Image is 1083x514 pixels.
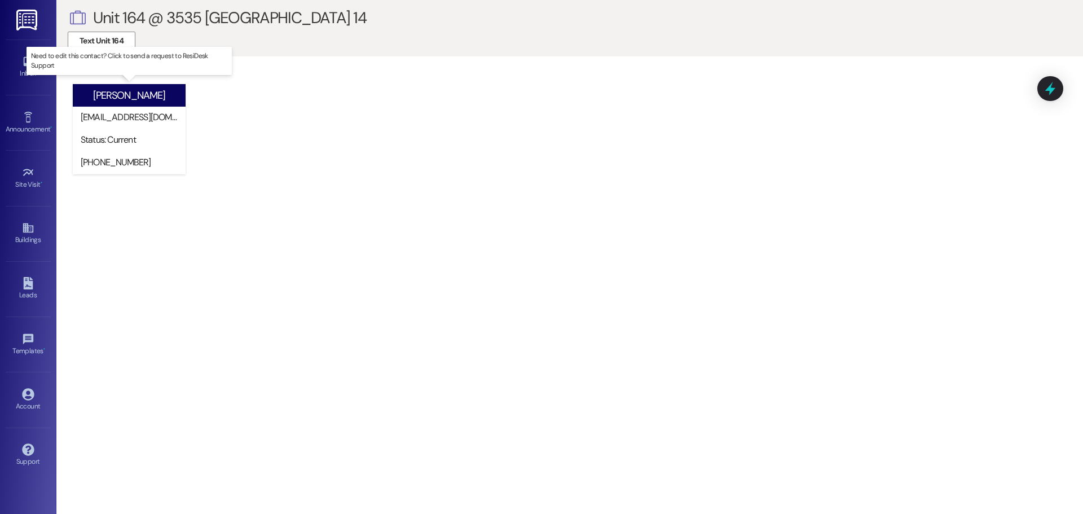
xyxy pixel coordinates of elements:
[6,218,51,249] a: Buildings
[31,51,227,71] p: Need to edit this contact? Click to send a request to ResiDesk Support
[68,32,135,50] button: Text Unit 164
[81,111,183,123] div: [EMAIL_ADDRESS][DOMAIN_NAME]
[68,64,1083,76] div: Current Residents
[81,156,183,168] div: [PHONE_NUMBER]
[68,7,87,29] i: 
[41,179,42,187] span: •
[6,163,51,194] a: Site Visit •
[6,52,51,82] a: Inbox
[6,330,51,360] a: Templates •
[43,345,45,353] span: •
[16,10,39,30] img: ResiDesk Logo
[93,12,367,24] div: Unit 164 @ 3535 [GEOGRAPHIC_DATA] 14
[81,134,183,146] div: Status: Current
[80,35,124,47] span: Text Unit 164
[6,440,51,471] a: Support
[6,274,51,304] a: Leads
[93,90,165,102] div: [PERSON_NAME]
[50,124,52,131] span: •
[6,385,51,415] a: Account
